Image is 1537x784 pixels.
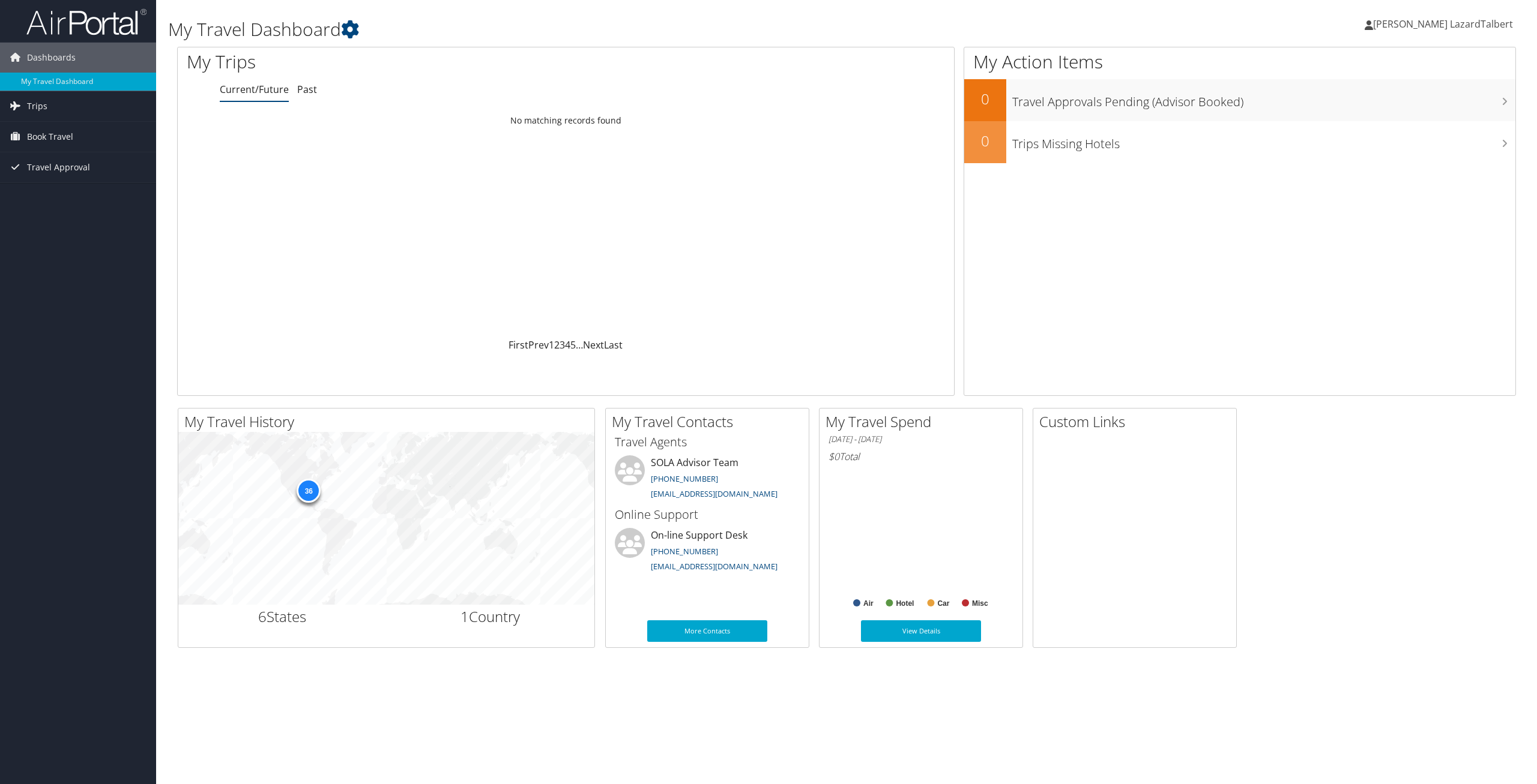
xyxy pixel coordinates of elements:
span: … [576,338,583,352]
text: Car [937,599,949,608]
img: airportal-logo.png [26,8,146,36]
h2: Country [396,606,586,627]
a: More Contacts [647,620,767,642]
a: Past [297,83,317,96]
a: First [509,338,528,352]
span: 1 [460,606,469,626]
div: 36 [297,479,321,503]
span: [PERSON_NAME] LazardTalbert [1373,17,1513,31]
a: Current/Future [220,83,289,96]
h2: My Travel History [184,411,594,432]
a: View Details [861,620,981,642]
span: Dashboards [27,43,76,73]
a: [PERSON_NAME] LazardTalbert [1365,6,1525,42]
span: Travel Approval [27,152,90,182]
a: [EMAIL_ADDRESS][DOMAIN_NAME] [651,488,778,499]
a: Last [604,338,623,352]
h2: My Travel Spend [826,411,1022,432]
a: 4 [565,338,570,352]
li: SOLA Advisor Team [609,455,806,504]
h2: 0 [964,89,1006,109]
a: 0Travel Approvals Pending (Advisor Booked) [964,79,1515,121]
td: No matching records found [178,110,954,131]
a: Prev [528,338,549,352]
text: Misc [972,599,988,608]
span: Trips [27,91,47,121]
h6: Total [829,450,1013,463]
span: 6 [258,606,267,626]
h2: My Travel Contacts [612,411,809,432]
h2: States [187,606,378,627]
a: Next [583,338,604,352]
a: [PHONE_NUMBER] [651,546,718,557]
h3: Travel Agents [615,434,800,450]
a: 5 [570,338,576,352]
h6: [DATE] - [DATE] [829,434,1013,445]
text: Hotel [896,599,914,608]
a: 2 [554,338,560,352]
a: 3 [560,338,565,352]
span: Book Travel [27,122,73,152]
a: 1 [549,338,554,352]
span: $0 [829,450,839,463]
h2: 0 [964,131,1006,151]
text: Air [863,599,874,608]
li: On-line Support Desk [609,528,806,577]
h1: My Travel Dashboard [168,17,1073,42]
a: 0Trips Missing Hotels [964,121,1515,163]
h2: Custom Links [1039,411,1236,432]
a: [PHONE_NUMBER] [651,473,718,484]
h3: Travel Approvals Pending (Advisor Booked) [1012,88,1515,110]
a: [EMAIL_ADDRESS][DOMAIN_NAME] [651,561,778,572]
h3: Trips Missing Hotels [1012,130,1515,152]
h1: My Action Items [964,49,1515,74]
h1: My Trips [187,49,621,74]
h3: Online Support [615,506,800,523]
